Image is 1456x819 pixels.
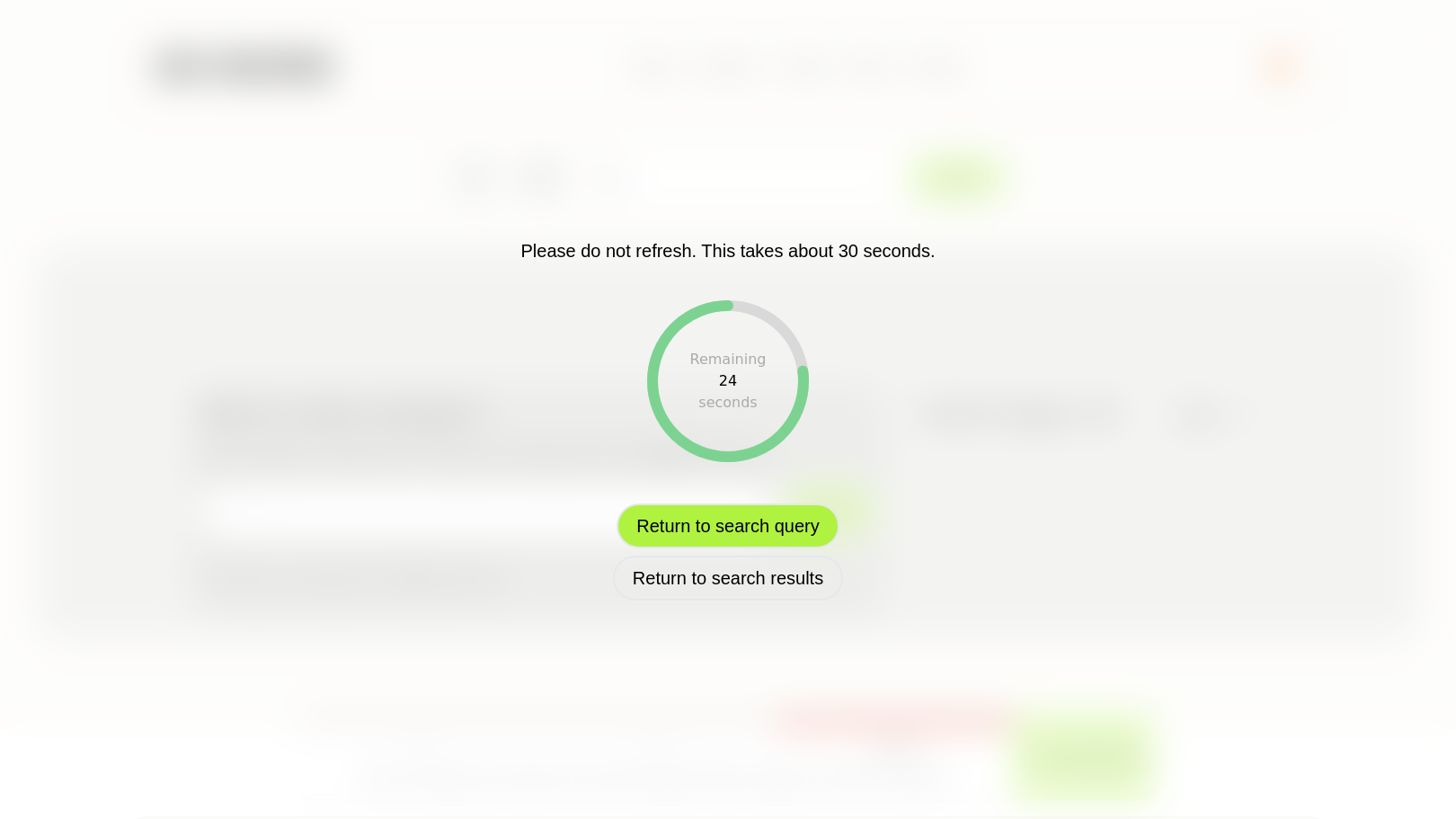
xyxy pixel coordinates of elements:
p: Please do not refresh. This takes about 30 seconds. [520,237,935,264]
div: 24 [719,370,737,392]
button: Return to search results [613,556,843,601]
div: Remaining [690,349,767,370]
div: seconds [698,392,757,414]
button: Return to search query [617,503,839,548]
